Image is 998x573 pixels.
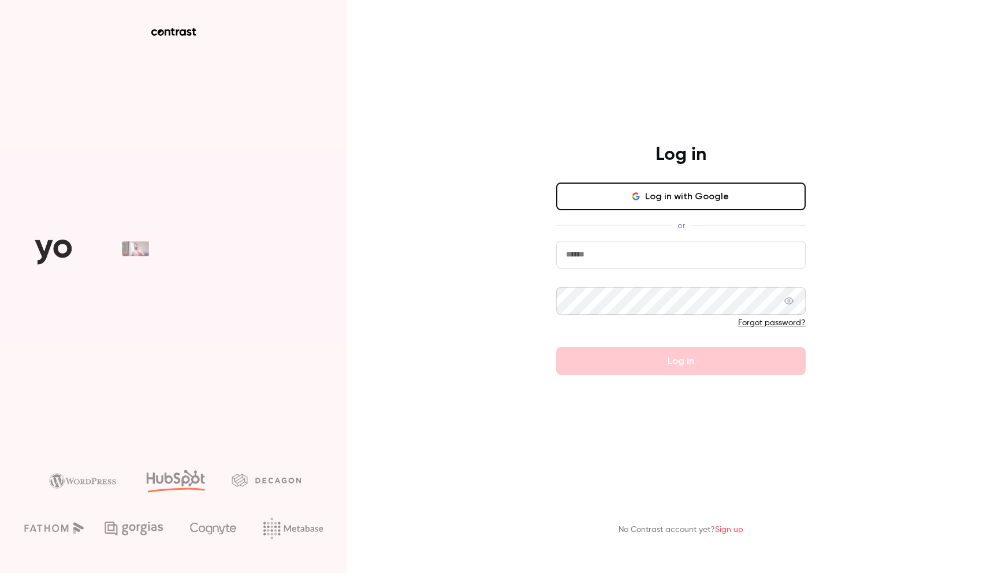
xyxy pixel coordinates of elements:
h4: Log in [656,143,706,166]
p: No Contrast account yet? [619,524,743,536]
span: or [672,219,691,232]
a: Forgot password? [738,319,806,327]
button: Log in with Google [556,183,806,210]
a: Sign up [715,526,743,534]
img: decagon [232,474,301,486]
